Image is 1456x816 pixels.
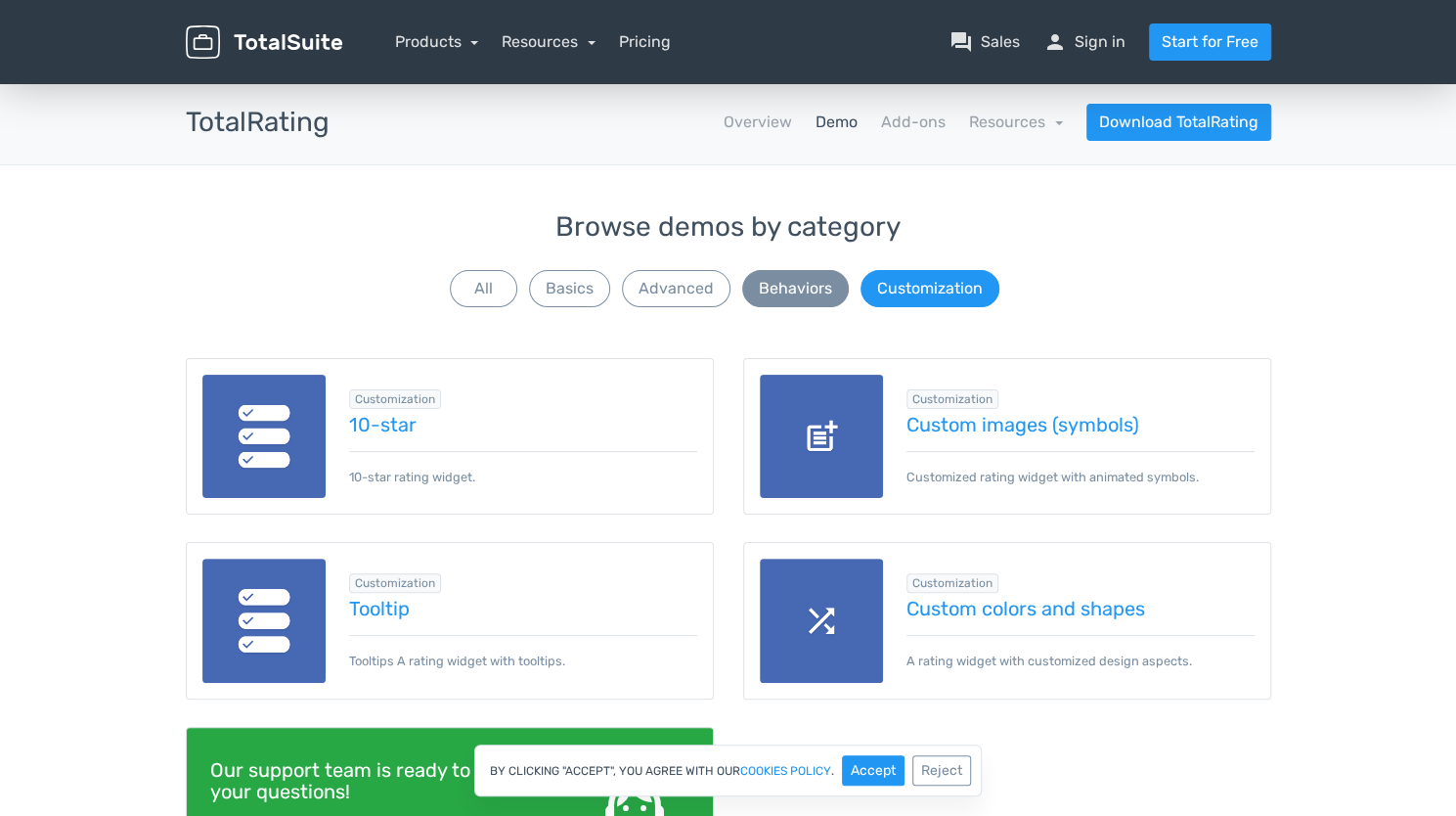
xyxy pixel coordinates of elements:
span: Browse all in Customization [349,389,441,409]
button: Accept [842,755,904,786]
a: personSign in [1043,30,1125,54]
button: All [450,270,517,307]
a: Tooltip [349,598,697,619]
button: Reject [912,755,971,786]
img: other-field.png [760,375,884,499]
a: Overview [724,111,792,134]
h3: TotalRating [186,108,330,138]
img: multiple-selection.png [202,559,327,683]
h3: Browse demos by category [186,212,1271,243]
p: Tooltips A rating widget with tooltips. [349,635,697,670]
a: Products [395,32,479,51]
p: A rating widget with customized design aspects. [906,635,1255,670]
img: multiple-selection.png [202,375,327,499]
button: Basics [529,270,610,307]
a: Demo [816,111,858,134]
img: TotalSuite for WordPress [186,25,342,60]
h4: Our support team is ready to answer your questions! [210,759,551,802]
a: question_answerSales [949,30,1020,54]
a: Resources [969,113,1063,131]
button: Advanced [622,270,730,307]
a: Add-ons [881,111,946,134]
p: 10-star rating widget. [349,451,697,486]
a: cookies policy [740,765,831,777]
a: 10-star [349,414,697,435]
a: Start for Free [1149,23,1271,61]
img: shuffle.png [760,559,884,683]
button: Customization [860,270,999,307]
span: Browse all in Customization [906,573,998,593]
p: Customized rating widget with animated symbols. [906,451,1255,486]
a: Pricing [619,30,671,54]
a: Resources [502,32,596,51]
span: Browse all in Customization [906,389,998,409]
a: Custom colors and shapes [906,598,1255,619]
span: Browse all in Customization [349,573,441,593]
button: Behaviors [742,270,849,307]
a: Download TotalRating [1086,104,1271,141]
a: Custom images (symbols) [906,414,1255,435]
span: person [1043,30,1067,54]
div: By clicking "Accept", you agree with our . [474,745,982,796]
span: question_answer [949,30,973,54]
